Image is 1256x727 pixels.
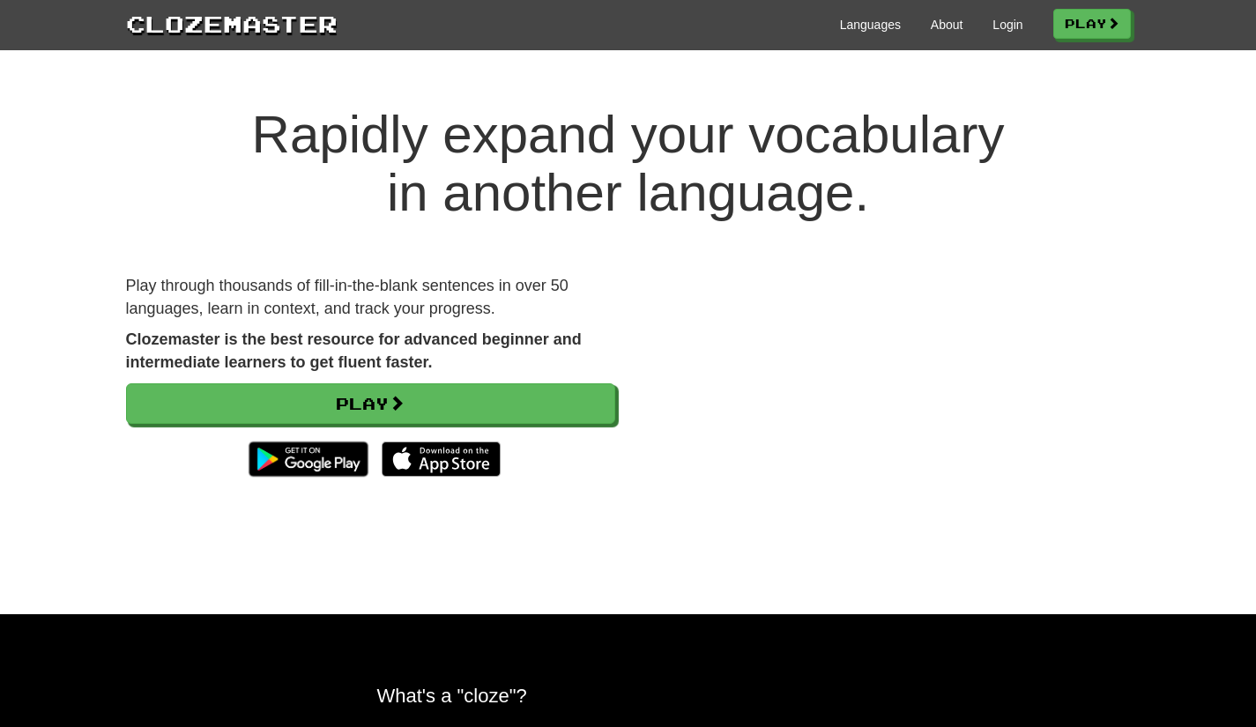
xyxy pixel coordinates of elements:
[377,685,880,707] h2: What's a "cloze"?
[1053,9,1131,39] a: Play
[992,16,1022,33] a: Login
[126,7,338,40] a: Clozemaster
[840,16,901,33] a: Languages
[126,383,615,424] a: Play
[126,275,615,320] p: Play through thousands of fill-in-the-blank sentences in over 50 languages, learn in context, and...
[126,330,582,371] strong: Clozemaster is the best resource for advanced beginner and intermediate learners to get fluent fa...
[382,441,501,477] img: Download_on_the_App_Store_Badge_US-UK_135x40-25178aeef6eb6b83b96f5f2d004eda3bffbb37122de64afbaef7...
[931,16,963,33] a: About
[240,433,376,486] img: Get it on Google Play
